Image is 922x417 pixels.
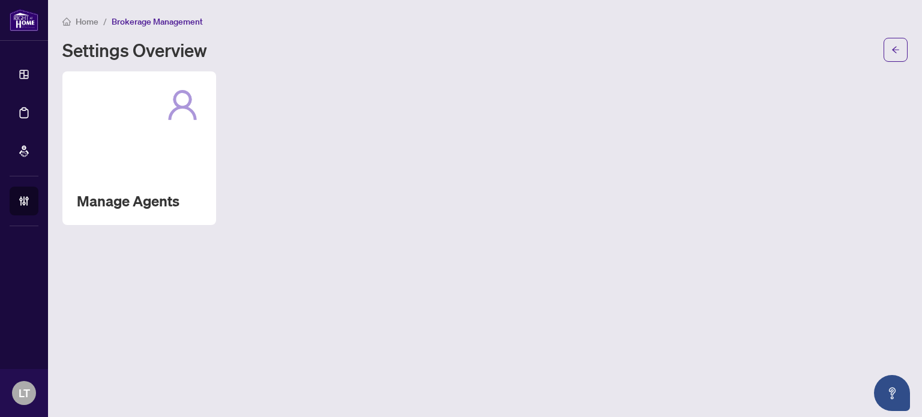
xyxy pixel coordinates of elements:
button: Open asap [874,375,910,411]
span: Home [76,16,98,27]
span: Brokerage Management [112,16,203,27]
span: LT [19,385,30,401]
img: logo [10,9,38,31]
span: arrow-left [891,46,900,54]
h2: Manage Agents [77,191,202,211]
span: home [62,17,71,26]
h1: Settings Overview [62,40,207,59]
li: / [103,14,107,28]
